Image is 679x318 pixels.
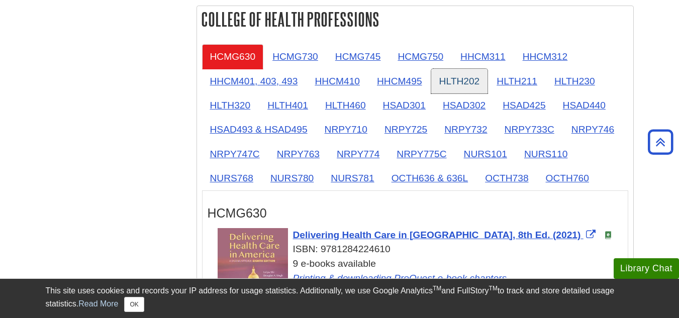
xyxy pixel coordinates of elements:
a: NRPY747C [202,142,268,166]
a: NRPY732 [436,117,495,142]
a: HCMG750 [390,44,451,69]
a: HSAD302 [435,93,494,118]
a: OCTH636 & 636L [383,166,476,190]
button: Library Chat [614,258,679,279]
a: HLTH320 [202,93,259,118]
a: NURS101 [456,142,515,166]
a: HCMG630 [202,44,264,69]
a: NURS768 [202,166,261,190]
div: 9 e-books available [218,257,623,300]
div: This site uses cookies and records your IP address for usage statistics. Additionally, we use Goo... [46,285,634,312]
a: NRPY763 [269,142,328,166]
a: HSAD301 [375,93,434,118]
a: HSAD425 [495,93,553,118]
a: HSAD493 & HSAD495 [202,117,316,142]
a: HCMG745 [327,44,389,69]
a: HLTH460 [317,93,374,118]
a: NURS781 [323,166,382,190]
img: e-Book [604,231,612,239]
a: HHCM401, 403, 493 [202,69,306,93]
a: NRPY746 [563,117,622,142]
h3: HCMG630 [208,206,623,221]
button: Close [124,297,144,312]
a: NRPY774 [329,142,387,166]
a: OCTH738 [477,166,536,190]
a: HLTH230 [546,69,603,93]
a: HHCM410 [307,69,368,93]
a: Read More [78,299,118,308]
sup: TM [489,285,498,292]
a: Link opens in new window [293,273,507,283]
sup: TM [433,285,441,292]
span: Delivering Health Care in [GEOGRAPHIC_DATA], 8th Ed. (2021) [293,230,581,240]
a: NRPY710 [317,117,375,142]
a: HHCM312 [515,44,576,69]
a: OCTH760 [538,166,597,190]
a: HSAD440 [555,93,614,118]
a: HCMG730 [264,44,326,69]
a: NRPY725 [376,117,435,142]
a: Link opens in new window [293,230,598,240]
a: HLTH211 [489,69,545,93]
div: ISBN: 9781284224610 [218,242,623,257]
a: HHCM311 [452,44,514,69]
a: NRPY733C [497,117,562,142]
a: NURS780 [262,166,322,190]
a: NURS110 [516,142,575,166]
a: Back to Top [644,135,676,149]
a: HLTH202 [431,69,488,93]
a: HHCM495 [369,69,430,93]
a: HLTH401 [259,93,316,118]
h2: College of Health Professions [197,6,633,33]
a: NRPY775C [389,142,454,166]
